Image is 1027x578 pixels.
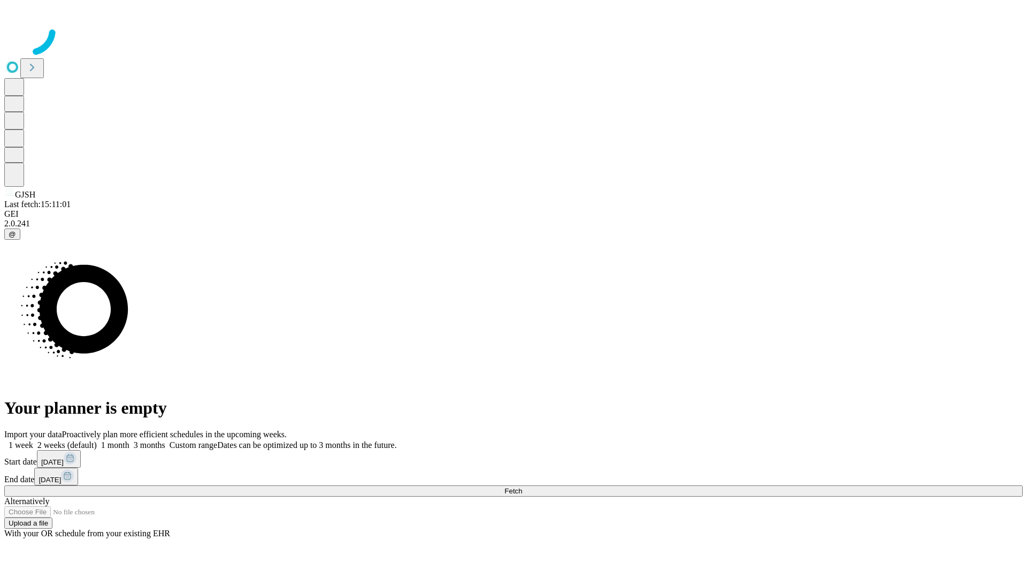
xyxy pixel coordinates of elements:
[4,209,1023,219] div: GEI
[62,430,287,439] span: Proactively plan more efficient schedules in the upcoming weeks.
[9,440,33,450] span: 1 week
[4,229,20,240] button: @
[4,485,1023,497] button: Fetch
[41,458,64,466] span: [DATE]
[9,230,16,238] span: @
[134,440,165,450] span: 3 months
[4,430,62,439] span: Import your data
[4,497,49,506] span: Alternatively
[4,468,1023,485] div: End date
[15,190,35,199] span: GJSH
[4,450,1023,468] div: Start date
[4,518,52,529] button: Upload a file
[39,476,61,484] span: [DATE]
[4,219,1023,229] div: 2.0.241
[101,440,129,450] span: 1 month
[4,529,170,538] span: With your OR schedule from your existing EHR
[37,440,97,450] span: 2 weeks (default)
[37,450,81,468] button: [DATE]
[4,200,71,209] span: Last fetch: 15:11:01
[504,487,522,495] span: Fetch
[217,440,396,450] span: Dates can be optimized up to 3 months in the future.
[170,440,217,450] span: Custom range
[4,398,1023,418] h1: Your planner is empty
[34,468,78,485] button: [DATE]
